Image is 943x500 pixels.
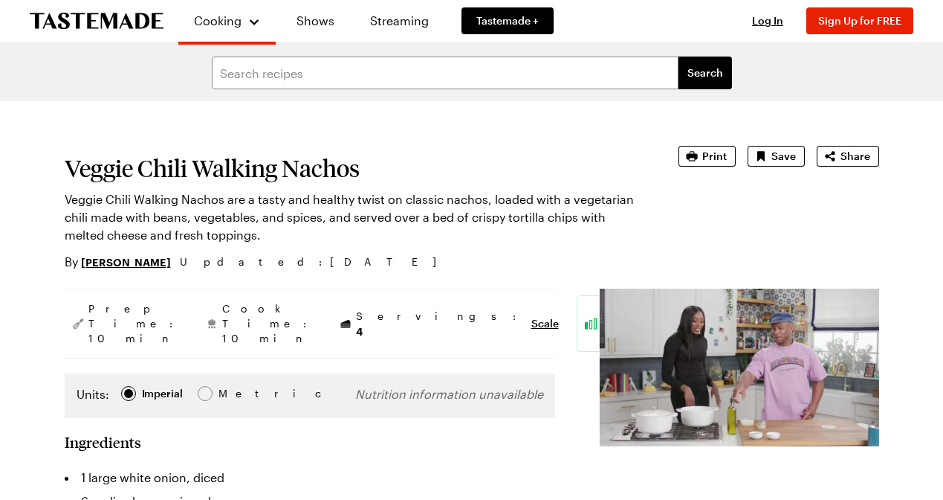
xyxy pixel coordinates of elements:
span: Servings: [356,309,524,339]
h1: Veggie Chili Walking Nachos [65,155,637,182]
li: 1 large white onion, diced [65,466,555,490]
span: Cooking [194,13,242,28]
div: Metric [218,385,250,402]
p: By [65,253,171,271]
span: Search [687,65,723,80]
span: Print [702,149,727,164]
button: Cooking [193,6,261,36]
span: Imperial [142,385,184,402]
span: Save [771,149,796,164]
span: Tastemade + [476,13,539,28]
button: Sign Up for FREE [806,7,913,34]
span: Metric [218,385,251,402]
span: Updated : [DATE] [180,254,451,270]
button: Print [678,146,736,167]
span: Share [840,149,870,164]
a: To Tastemade Home Page [30,13,163,30]
label: Units: [77,385,109,403]
h2: Ingredients [65,433,141,451]
p: Veggie Chili Walking Nachos are a tasty and healthy twist on classic nachos, loaded with a vegeta... [65,190,637,244]
span: Sign Up for FREE [818,14,901,27]
button: filters [678,57,732,89]
span: Log In [752,14,783,27]
a: Tastemade + [461,7,554,34]
div: Imperial [142,385,183,402]
input: Search recipes [212,57,678,89]
button: Scale [531,316,559,331]
button: Save recipe [748,146,805,167]
span: 4 [356,324,363,338]
span: Prep Time: 10 min [88,301,181,346]
div: Imperial Metric [77,385,250,406]
span: Nutrition information unavailable [355,387,543,401]
button: Share [817,146,879,167]
span: Cook Time: 10 min [222,301,314,346]
button: Log In [738,13,797,28]
a: [PERSON_NAME] [81,254,171,270]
